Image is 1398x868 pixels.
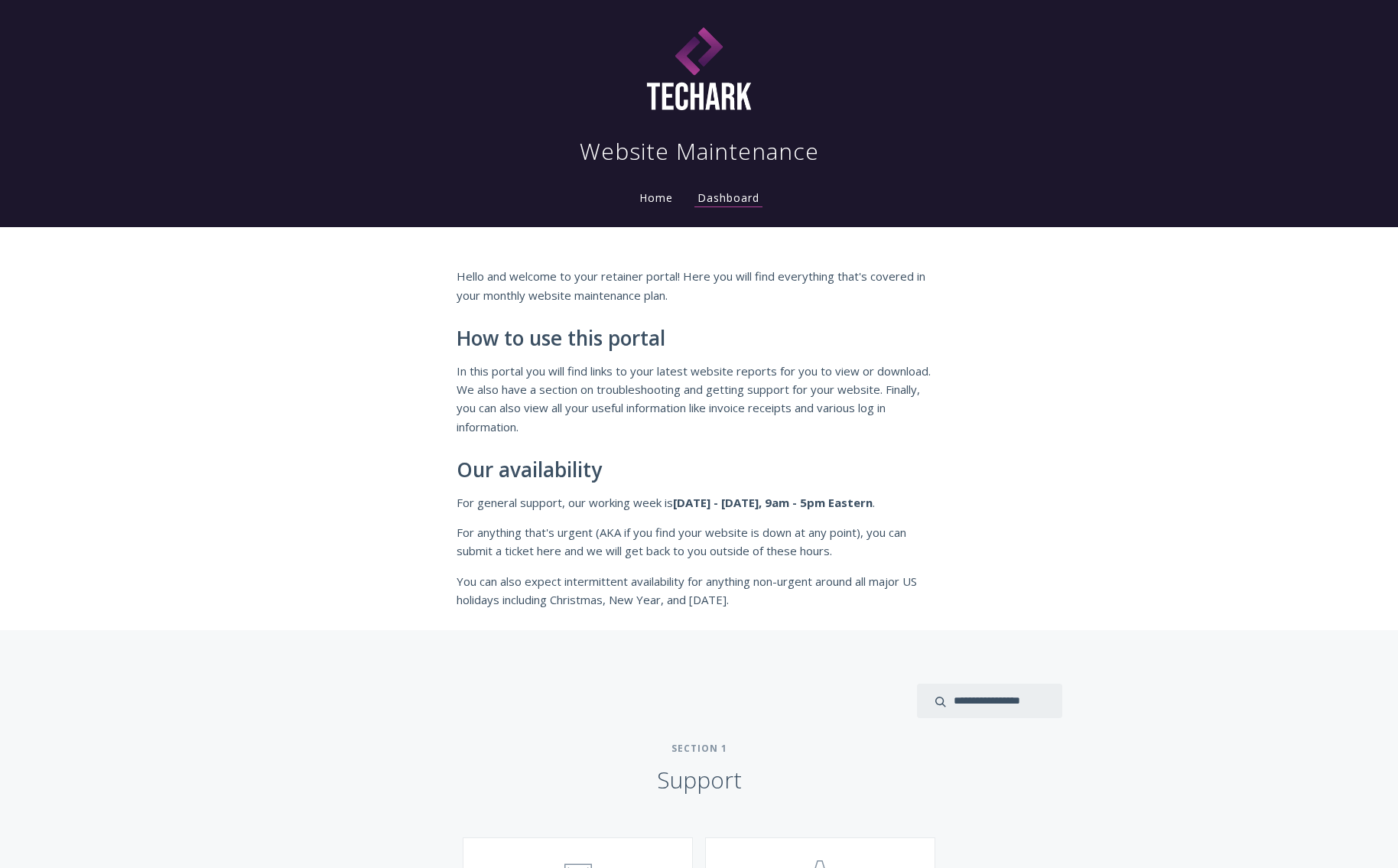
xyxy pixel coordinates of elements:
[917,684,1062,718] input: search input
[457,493,941,512] p: For general support, our working week is .
[457,362,941,437] p: In this portal you will find links to your latest website reports for you to view or download. We...
[580,136,819,167] h1: Website Maintenance
[457,572,941,610] p: You can also expect intermittent availability for anything non-urgent around all major US holiday...
[694,190,762,207] a: Dashboard
[457,327,941,350] h2: How to use this portal
[673,495,873,510] strong: [DATE] - [DATE], 9am - 5pm Eastern
[636,190,676,205] a: Home
[457,267,941,304] p: Hello and welcome to your retainer portal! Here you will find everything that's covered in your m...
[457,523,941,561] p: For anything that's urgent (AKA if you find your website is down at any point), you can submit a ...
[457,459,941,482] h2: Our availability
